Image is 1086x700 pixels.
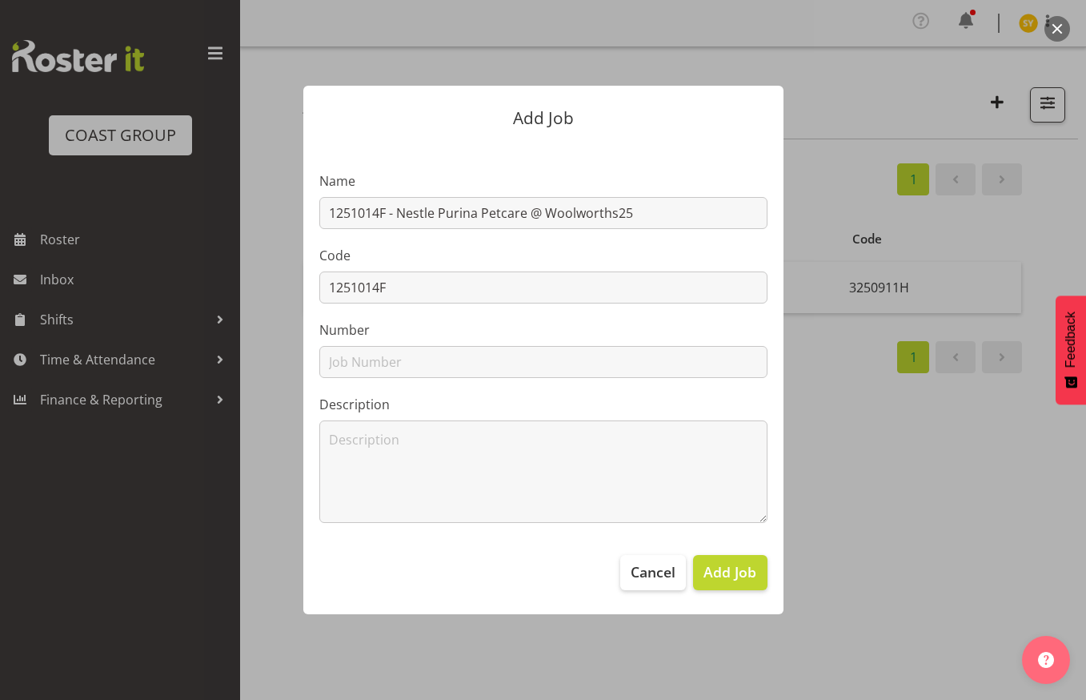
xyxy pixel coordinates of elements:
button: Cancel [620,555,686,590]
img: help-xxl-2.png [1038,652,1054,668]
span: Feedback [1064,312,1078,368]
p: Add Job [319,110,767,127]
input: Job Number [319,346,767,378]
button: Add Job [693,555,767,590]
input: Job Code [319,272,767,304]
label: Code [319,246,767,265]
label: Description [319,395,767,414]
span: Add Job [703,561,756,582]
label: Number [319,320,767,340]
input: Job Name [319,197,767,229]
button: Feedback - Show survey [1056,296,1086,404]
span: Cancel [631,561,675,582]
label: Name [319,171,767,191]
